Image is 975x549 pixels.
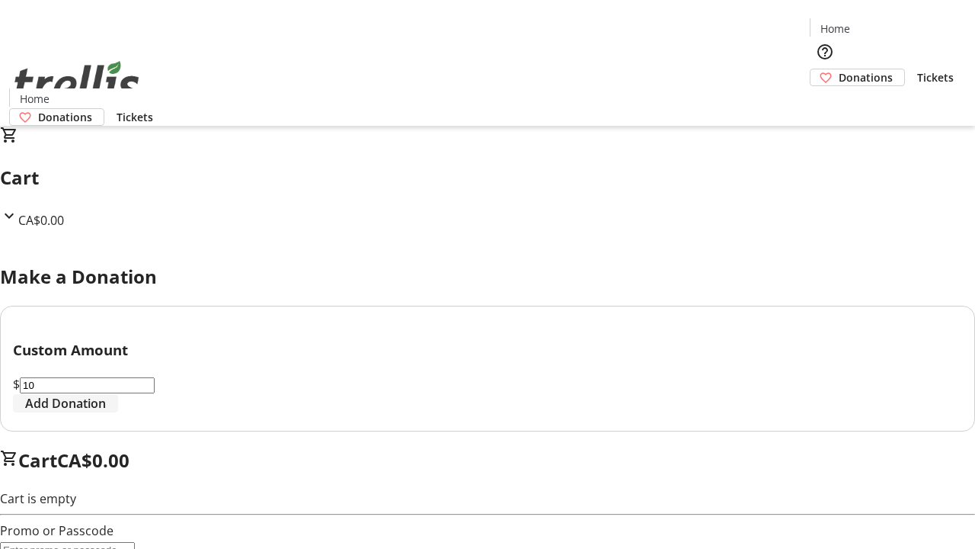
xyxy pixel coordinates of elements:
a: Donations [9,108,104,126]
a: Tickets [905,69,966,85]
h3: Custom Amount [13,339,962,361]
span: Home [20,91,50,107]
button: Cart [810,86,840,117]
span: Tickets [117,109,153,125]
input: Donation Amount [20,377,155,393]
span: $ [13,376,20,393]
img: Orient E2E Organization pi57r93IVV's Logo [9,44,145,120]
button: Add Donation [13,394,118,413]
span: CA$0.00 [57,448,129,473]
a: Home [10,91,59,107]
span: Donations [38,109,92,125]
span: Add Donation [25,394,106,413]
a: Donations [810,69,905,86]
a: Home [810,21,859,37]
button: Help [810,37,840,67]
a: Tickets [104,109,165,125]
span: CA$0.00 [18,212,64,229]
span: Donations [839,69,893,85]
span: Tickets [917,69,954,85]
span: Home [820,21,850,37]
